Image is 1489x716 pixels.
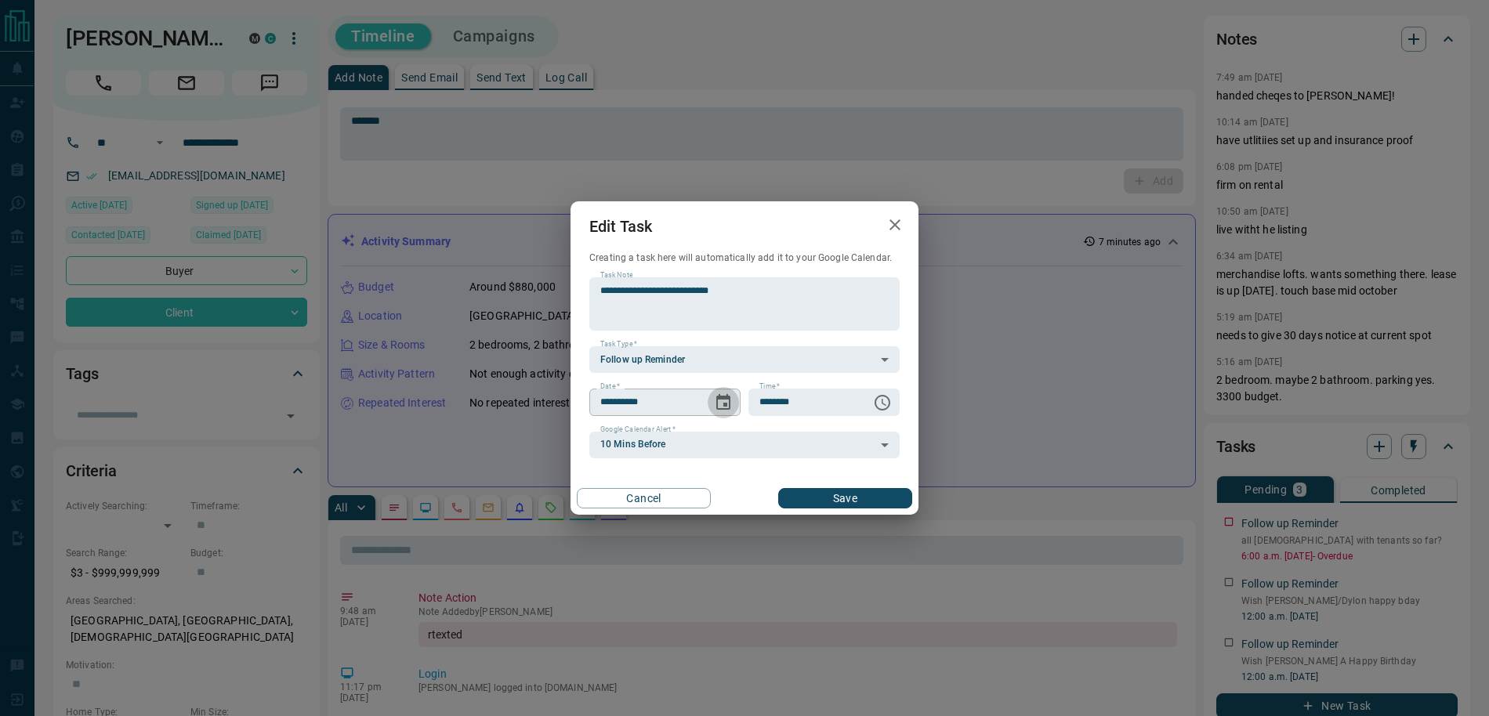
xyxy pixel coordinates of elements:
[600,270,632,280] label: Task Note
[867,387,898,418] button: Choose time, selected time is 6:00 AM
[577,488,711,508] button: Cancel
[778,488,912,508] button: Save
[589,251,900,265] p: Creating a task here will automatically add it to your Google Calendar.
[600,425,676,435] label: Google Calendar Alert
[589,346,900,373] div: Follow up Reminder
[708,387,739,418] button: Choose date, selected date is Oct 14, 2025
[589,432,900,458] div: 10 Mins Before
[571,201,671,251] h2: Edit Task
[759,382,780,392] label: Time
[600,382,620,392] label: Date
[600,339,637,349] label: Task Type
